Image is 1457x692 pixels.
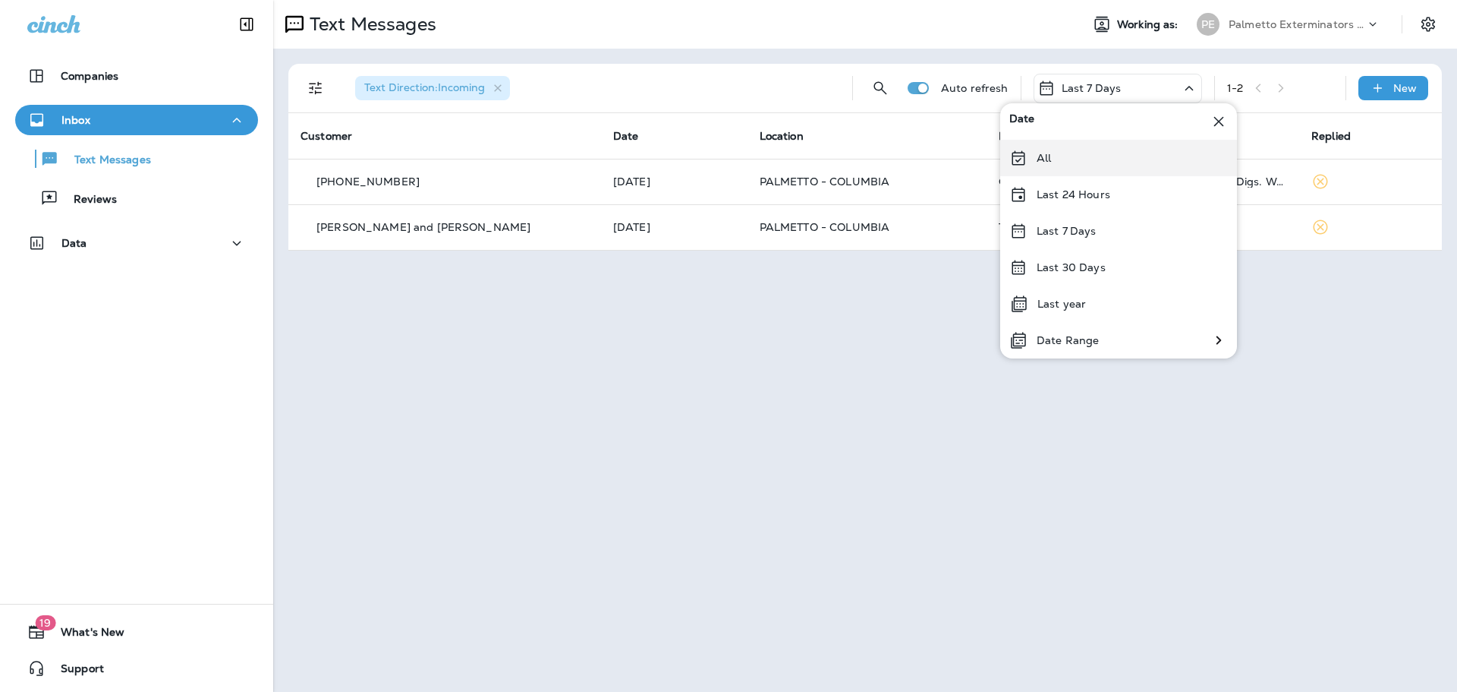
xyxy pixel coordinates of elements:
button: Support [15,653,258,684]
button: Data [15,228,258,258]
p: Data [61,237,87,249]
p: Last 7 Days [1037,225,1097,237]
p: Auto refresh [941,82,1009,94]
button: 19What's New [15,617,258,647]
span: Replied [1311,129,1351,143]
span: Date [1009,112,1035,131]
div: Good morning, this is Julia with Digs. We need to know if you were able to complete one of our cu... [999,175,1287,188]
p: Palmetto Exterminators LLC [1229,18,1365,30]
p: Last 7 Days [1062,82,1122,94]
p: Date Range [1037,334,1099,346]
div: Text Direction:Incoming [355,76,510,100]
button: Inbox [15,105,258,135]
button: Companies [15,61,258,91]
span: PALMETTO - COLUMBIA [760,220,890,234]
p: Text Messages [59,153,151,168]
button: Search Messages [865,73,895,103]
span: Working as: [1117,18,1182,31]
div: Thank you the location is on our front steps [999,221,1287,233]
p: Inbox [61,114,90,126]
span: What's New [46,626,124,644]
p: Reviews [58,193,117,207]
p: Companies [61,70,118,82]
button: Filters [301,73,331,103]
p: [PERSON_NAME] and [PERSON_NAME] [316,221,530,233]
p: Last 24 Hours [1037,188,1110,201]
p: New [1393,82,1417,94]
span: PALMETTO - COLUMBIA [760,175,890,188]
button: Collapse Sidebar [225,9,268,39]
span: Text Direction : Incoming [364,81,485,94]
p: Aug 20, 2025 08:57 AM [613,175,735,188]
div: 1 - 2 [1227,82,1243,94]
span: Location [760,129,804,143]
p: Last year [1037,298,1086,310]
span: 19 [35,615,55,630]
span: Date [613,129,639,143]
button: Reviews [15,182,258,214]
p: Text Messages [304,13,436,36]
button: Text Messages [15,143,258,175]
button: Settings [1415,11,1442,38]
p: Last 30 Days [1037,261,1106,273]
span: Message [999,129,1045,143]
span: Customer [301,129,352,143]
div: PE [1197,13,1219,36]
p: Aug 20, 2025 07:46 AM [613,221,735,233]
p: [PHONE_NUMBER] [316,175,420,188]
p: All [1037,152,1051,164]
span: Support [46,662,104,681]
